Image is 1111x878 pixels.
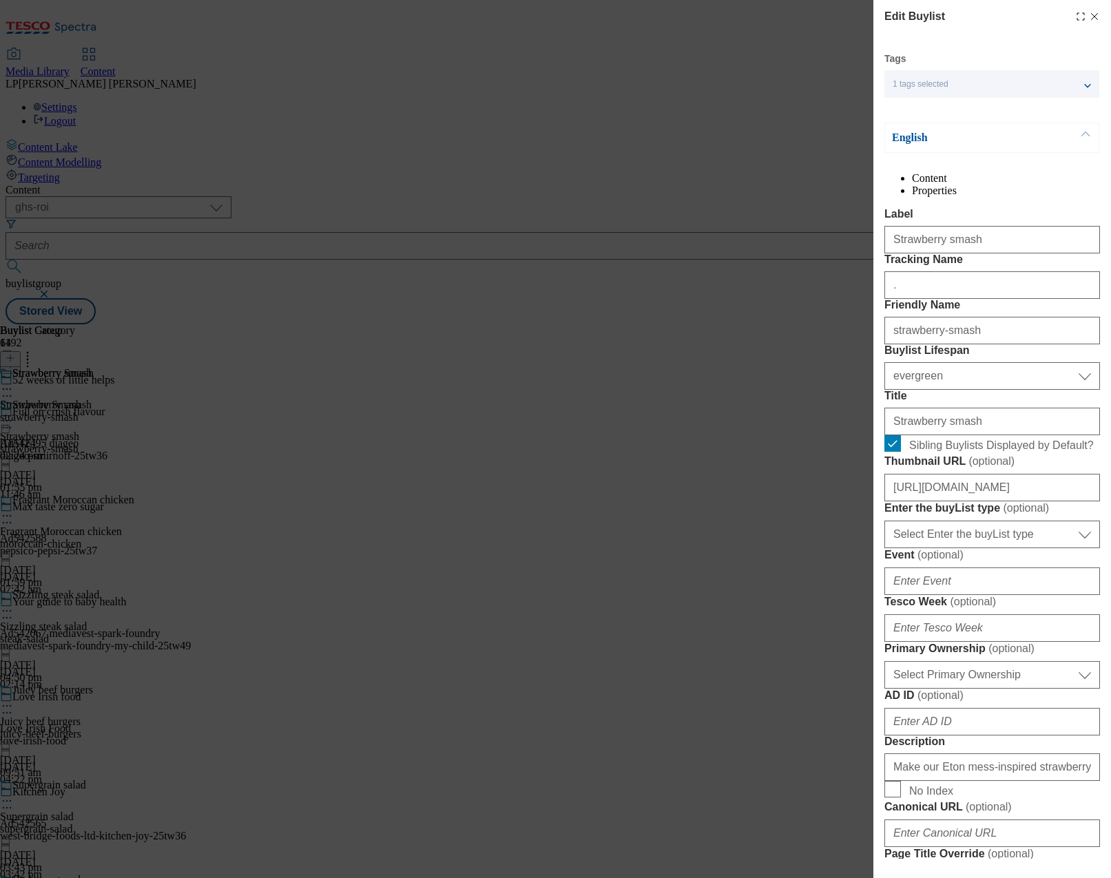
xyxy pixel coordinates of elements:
[884,501,1100,515] label: Enter the buyList type
[884,299,1100,311] label: Friendly Name
[912,172,1100,185] li: Content
[988,848,1034,859] span: ( optional )
[884,70,1099,98] button: 1 tags selected
[884,317,1100,344] input: Enter Friendly Name
[1003,502,1049,514] span: ( optional )
[966,801,1012,813] span: ( optional )
[884,614,1100,642] input: Enter Tesco Week
[884,208,1100,220] label: Label
[884,689,1100,702] label: AD ID
[884,642,1100,656] label: Primary Ownership
[884,548,1100,562] label: Event
[909,785,953,797] span: No Index
[884,847,1100,861] label: Page Title Override
[892,131,1037,145] p: English
[950,596,996,607] span: ( optional )
[912,185,1100,197] li: Properties
[884,753,1100,781] input: Enter Description
[884,271,1100,299] input: Enter Tracking Name
[884,454,1100,468] label: Thumbnail URL
[988,642,1035,654] span: ( optional )
[884,8,945,25] h4: Edit Buylist
[884,819,1100,847] input: Enter Canonical URL
[884,708,1100,735] input: Enter AD ID
[884,595,1100,609] label: Tesco Week
[884,800,1100,814] label: Canonical URL
[884,226,1100,253] input: Enter Label
[917,549,964,561] span: ( optional )
[884,390,1100,402] label: Title
[968,455,1015,467] span: ( optional )
[884,474,1100,501] input: Enter Thumbnail URL
[884,735,1100,748] label: Description
[893,79,948,90] span: 1 tags selected
[884,567,1100,595] input: Enter Event
[884,55,906,63] label: Tags
[909,439,1094,452] span: Sibling Buylists Displayed by Default?
[917,689,964,701] span: ( optional )
[884,408,1100,435] input: Enter Title
[884,253,1100,266] label: Tracking Name
[884,344,1100,357] label: Buylist Lifespan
